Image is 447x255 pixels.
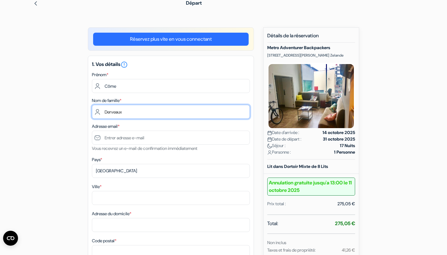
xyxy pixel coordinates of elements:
[92,105,250,119] input: Entrer le nom de famille
[92,72,108,78] label: Prénom
[92,156,102,163] label: Pays
[92,183,102,190] label: Ville
[267,178,355,196] b: Annulation gratuite jusqu'a 13:00 le 11 octobre 2025
[92,79,250,93] input: Entrez votre prénom
[323,136,355,142] strong: 31 octobre 2025
[267,136,301,142] span: Date de départ :
[92,146,197,151] small: Vous recevrez un e-mail de confirmation immédiatement
[267,247,316,253] small: Taxes et frais de propriété:
[267,164,328,169] b: Lit dans Dortoir Mixte de 8 Lits
[267,220,278,227] span: Total:
[337,201,355,207] div: 275,05 €
[92,211,131,217] label: Adresse du domicile
[334,149,355,155] strong: 1 Personne
[335,220,355,227] strong: 275,05 €
[267,144,272,148] img: moon.svg
[340,142,355,149] strong: 17 Nuits
[92,97,121,104] label: Nom de famille
[267,131,272,135] img: calendar.svg
[92,131,250,145] input: Entrer adresse e-mail
[267,129,299,136] span: Date d'arrivée :
[3,231,18,246] button: Ouvrir le widget CMP
[33,1,38,6] img: left_arrow.svg
[92,61,250,68] h5: 1. Vos détails
[267,149,291,155] span: Personne :
[92,238,116,244] label: Code postal
[267,137,272,142] img: calendar.svg
[267,201,286,207] div: Prix total :
[267,45,355,50] h5: Metro Adventurer Backpackers
[323,129,355,136] strong: 14 octobre 2025
[120,61,128,67] a: error_outline
[342,247,355,253] small: 41,26 €
[267,142,286,149] span: Séjour :
[267,33,355,43] h5: Détails de la réservation
[120,61,128,68] i: error_outline
[267,240,286,245] small: Non inclus
[93,33,249,46] a: Réservez plus vite en vous connectant
[267,53,355,58] p: [STREET_ADDRESS][PERSON_NAME] Zelande
[267,150,272,155] img: user_icon.svg
[92,123,120,130] label: Adresse email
